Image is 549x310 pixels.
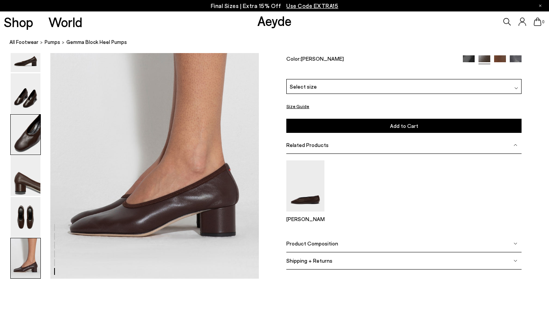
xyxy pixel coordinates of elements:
[390,123,418,129] span: Add to Cart
[11,156,40,196] img: Gemma Block Heel Pumps - Image 4
[286,142,329,149] span: Related Products
[514,259,517,263] img: svg%3E
[257,13,292,29] a: Aeyde
[286,241,338,247] span: Product Composition
[10,32,549,53] nav: breadcrumb
[290,83,317,91] span: Select size
[66,38,127,46] span: Gemma Block Heel Pumps
[11,115,40,155] img: Gemma Block Heel Pumps - Image 3
[534,18,541,26] a: 0
[286,161,324,212] img: Kirsten Ballet Flats
[514,242,517,245] img: svg%3E
[45,38,60,46] a: Pumps
[286,2,338,9] span: Navigate to /collections/ss25-final-sizes
[286,258,332,264] span: Shipping + Returns
[514,143,517,147] img: svg%3E
[10,38,39,46] a: All Footwear
[301,55,344,62] span: [PERSON_NAME]
[11,73,40,113] img: Gemma Block Heel Pumps - Image 2
[48,15,82,29] a: World
[45,39,60,45] span: Pumps
[286,216,324,222] p: [PERSON_NAME]
[514,86,518,90] img: svg%3E
[4,15,33,29] a: Shop
[11,238,40,278] img: Gemma Block Heel Pumps - Image 6
[286,119,522,133] button: Add to Cart
[541,20,545,24] span: 0
[286,206,324,222] a: Kirsten Ballet Flats [PERSON_NAME]
[11,197,40,237] img: Gemma Block Heel Pumps - Image 5
[211,1,339,11] p: Final Sizes | Extra 15% Off
[286,55,455,64] div: Color:
[286,102,309,111] button: Size Guide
